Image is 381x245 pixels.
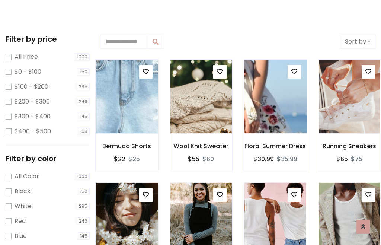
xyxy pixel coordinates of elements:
[77,98,90,105] span: 246
[15,172,39,181] label: All Color
[277,155,297,163] del: $35.99
[15,52,38,61] label: All Price
[336,156,348,163] h6: $65
[15,232,27,241] label: Blue
[170,143,233,150] h6: Wool Knit Sweater
[340,35,375,49] button: Sort by
[15,202,32,211] label: White
[77,83,90,90] span: 295
[78,232,90,240] span: 145
[75,173,90,180] span: 1000
[78,68,90,76] span: 150
[202,155,214,163] del: $60
[15,127,51,136] label: $400 - $500
[114,156,125,163] h6: $22
[15,112,51,121] label: $300 - $400
[128,155,140,163] del: $25
[15,82,48,91] label: $100 - $200
[15,187,31,196] label: Black
[78,113,90,120] span: 145
[75,53,90,61] span: 1000
[318,143,381,150] h6: Running Sneakers
[6,35,90,44] h5: Filter by price
[15,97,50,106] label: $200 - $300
[188,156,199,163] h6: $55
[96,143,158,150] h6: Bermuda Shorts
[15,217,26,226] label: Red
[6,154,90,163] h5: Filter by color
[77,203,90,210] span: 295
[15,67,41,76] label: $0 - $100
[351,155,362,163] del: $75
[78,128,90,135] span: 168
[253,156,274,163] h6: $30.99
[78,188,90,195] span: 150
[77,217,90,225] span: 246
[244,143,307,150] h6: Floral Summer Dress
